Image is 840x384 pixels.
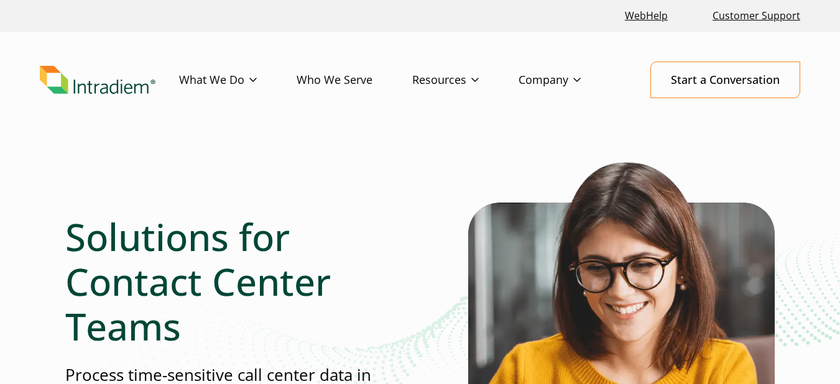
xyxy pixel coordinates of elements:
[650,62,800,98] a: Start a Conversation
[179,62,297,98] a: What We Do
[620,2,673,29] a: Link opens in a new window
[708,2,805,29] a: Customer Support
[65,214,392,349] h1: Solutions for Contact Center Teams
[297,62,412,98] a: Who We Serve
[412,62,519,98] a: Resources
[519,62,621,98] a: Company
[40,66,179,94] a: Link to homepage of Intradiem
[40,66,155,94] img: Intradiem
